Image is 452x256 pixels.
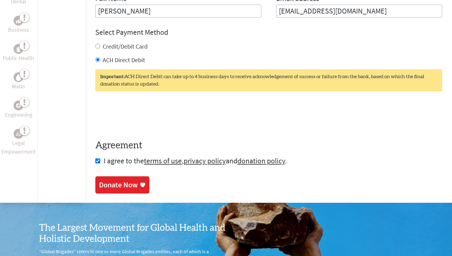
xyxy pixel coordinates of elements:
[95,69,442,91] div: ACH Direct Debit can take up to 4 business days to receive acknowledgement of success or failure ...
[237,156,285,166] a: donation policy
[12,72,25,91] a: WaterWater
[8,16,29,34] a: BusinessBusiness
[99,180,138,190] div: Donate Now
[5,110,32,119] p: Engineering
[104,156,287,166] span: I agree to the , and .
[14,101,23,110] div: Engineering
[144,156,182,166] a: terms of use
[14,16,23,26] div: Business
[95,176,149,194] a: Donate Now
[14,129,23,139] div: Legal Empowerment
[95,27,442,37] h4: Select Payment Method
[103,56,145,64] label: ACH Direct Debit
[3,54,34,62] p: Public Health
[95,5,261,18] input: Enter Full Name
[14,44,23,54] div: Public Health
[1,139,36,156] p: Legal Empowerment
[1,129,36,156] a: Legal EmpowermentLegal Empowerment
[16,74,21,81] img: Water
[184,156,226,166] a: privacy policy
[16,18,21,23] img: Business
[95,140,442,151] h4: Agreement
[16,46,21,52] img: Public Health
[16,103,21,108] img: Engineering
[8,26,29,34] p: Business
[100,74,124,79] strong: Important:
[276,5,442,18] input: Your Email
[103,42,148,50] label: Credit/Debit Card
[12,82,25,91] p: Water
[14,72,23,82] div: Water
[5,101,32,119] a: EngineeringEngineering
[95,104,189,128] iframe: reCAPTCHA
[39,222,226,245] h3: The Largest Movement for Global Health and Holistic Development
[3,44,34,62] a: Public HealthPublic Health
[16,132,21,136] img: Legal Empowerment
